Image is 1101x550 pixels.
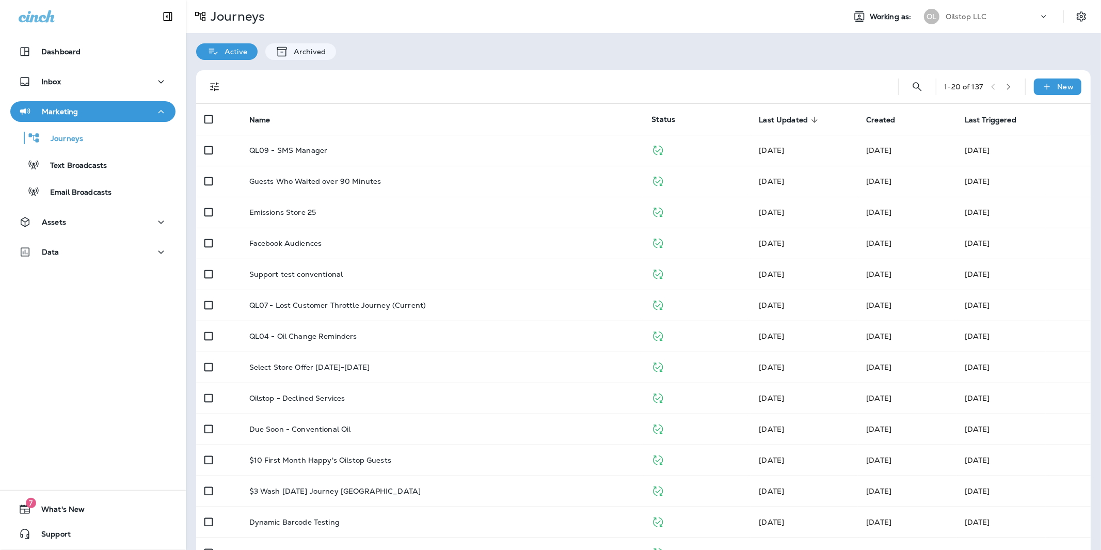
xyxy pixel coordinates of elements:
[40,161,107,171] p: Text Broadcasts
[249,363,370,371] p: Select Store Offer [DATE]-[DATE]
[965,115,1030,124] span: Last Triggered
[651,176,664,185] span: Published
[651,392,664,402] span: Published
[956,507,1091,538] td: [DATE]
[651,207,664,216] span: Published
[651,423,664,433] span: Published
[249,115,284,124] span: Name
[946,12,987,21] p: Oilstop LLC
[249,301,426,309] p: QL07 - Lost Customer Throttle Journey (Current)
[866,208,891,217] span: Jay Ferrick
[924,9,939,24] div: OL
[956,414,1091,445] td: [DATE]
[759,455,784,465] span: Jay Ferrick
[759,115,821,124] span: Last Updated
[249,239,322,247] p: Facebook Audiences
[42,107,78,116] p: Marketing
[759,270,784,279] span: Priscilla Valverde
[219,48,247,56] p: Active
[249,425,351,433] p: Due Soon - Conventional Oil
[759,332,784,341] span: Jay Ferrick
[956,352,1091,383] td: [DATE]
[956,476,1091,507] td: [DATE]
[249,208,316,216] p: Emissions Store 25
[866,116,895,124] span: Created
[651,516,664,526] span: Published
[40,134,83,144] p: Journeys
[10,499,175,520] button: 7What's New
[249,518,340,526] p: Dynamic Barcode Testing
[866,394,891,403] span: J-P Scoville
[866,146,891,155] span: Jay Ferrick
[41,48,81,56] p: Dashboard
[945,83,983,91] div: 1 - 20 of 137
[1058,83,1074,91] p: New
[1072,7,1091,26] button: Settings
[249,332,357,340] p: QL04 - Oil Change Reminders
[759,517,784,527] span: Priscilla Valverde
[10,524,175,544] button: Support
[10,127,175,149] button: Journeys
[249,116,270,124] span: Name
[289,48,326,56] p: Archived
[42,248,59,256] p: Data
[42,218,66,226] p: Assets
[866,115,908,124] span: Created
[759,394,784,403] span: J-P Scoville
[759,301,784,310] span: Unknown
[249,487,421,495] p: $3 Wash [DATE] Journey [GEOGRAPHIC_DATA]
[759,486,784,496] span: Jay Ferrick
[31,530,71,542] span: Support
[866,486,891,496] span: Jay Ferrick
[204,76,225,97] button: Filters
[866,301,891,310] span: Unknown
[10,181,175,202] button: Email Broadcasts
[956,197,1091,228] td: [DATE]
[651,269,664,278] span: Published
[956,290,1091,321] td: [DATE]
[206,9,265,24] p: Journeys
[651,362,664,371] span: Published
[249,270,343,278] p: Support test conventional
[866,425,891,434] span: Jay Ferrick
[956,321,1091,352] td: [DATE]
[10,242,175,262] button: Data
[907,76,928,97] button: Search Journeys
[956,166,1091,197] td: [DATE]
[956,445,1091,476] td: [DATE]
[40,188,111,198] p: Email Broadcasts
[651,145,664,154] span: Published
[759,363,784,372] span: Jay Ferrick
[41,77,61,86] p: Inbox
[10,212,175,232] button: Assets
[956,383,1091,414] td: [DATE]
[759,425,784,434] span: Jay Ferrick
[249,456,391,464] p: $10 First Month Happy's Oilstop Guests
[26,498,36,508] span: 7
[866,332,891,341] span: Jason Munk
[31,505,85,517] span: What's New
[10,41,175,62] button: Dashboard
[866,270,891,279] span: Priscilla Valverde
[965,116,1016,124] span: Last Triggered
[956,228,1091,259] td: [DATE]
[759,208,784,217] span: Developer Integrations
[651,238,664,247] span: Published
[249,394,345,402] p: Oilstop - Declined Services
[759,146,784,155] span: Jay Ferrick
[651,300,664,309] span: Published
[651,454,664,464] span: Published
[249,177,381,185] p: Guests Who Waited over 90 Minutes
[651,485,664,495] span: Published
[866,177,891,186] span: Jay Ferrick
[651,331,664,340] span: Published
[759,239,784,248] span: Developer Integrations
[651,115,675,124] span: Status
[866,517,891,527] span: Priscilla Valverde
[759,177,784,186] span: Developer Integrations
[866,455,891,465] span: Jay Ferrick
[956,259,1091,290] td: [DATE]
[870,12,914,21] span: Working as:
[10,101,175,122] button: Marketing
[153,6,182,27] button: Collapse Sidebar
